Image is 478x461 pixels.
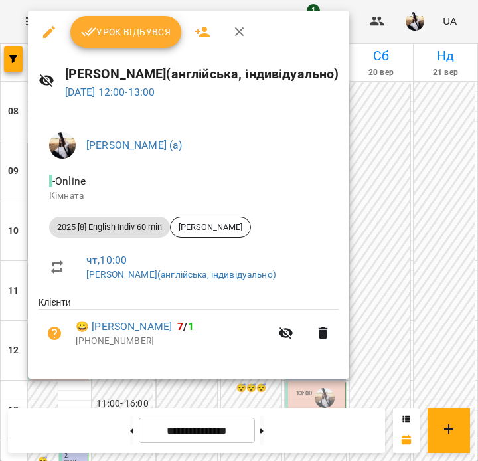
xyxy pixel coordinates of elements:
ul: Клієнти [39,296,339,362]
b: / [177,320,193,333]
a: [DATE] 12:00-13:00 [65,86,155,98]
a: чт , 10:00 [86,254,127,266]
a: 😀 [PERSON_NAME] [76,319,172,335]
span: 7 [177,320,183,333]
button: Візит ще не сплачено. Додати оплату? [39,318,70,349]
img: 947f4ccfa426267cd88e7c9c9125d1cd.jfif [49,132,76,159]
span: 2025 [8] English Indiv 60 min [49,221,170,233]
a: [PERSON_NAME] (а) [86,139,183,151]
span: 1 [188,320,194,333]
a: [PERSON_NAME](англійська, індивідуально) [86,269,276,280]
span: - Online [49,175,88,187]
div: [PERSON_NAME] [170,217,251,238]
button: Урок відбувся [70,16,182,48]
p: Кімната [49,189,328,203]
span: Урок відбувся [81,24,171,40]
p: [PHONE_NUMBER] [76,335,270,348]
span: [PERSON_NAME] [171,221,250,233]
h6: [PERSON_NAME](англійська, індивідуально) [65,64,339,84]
